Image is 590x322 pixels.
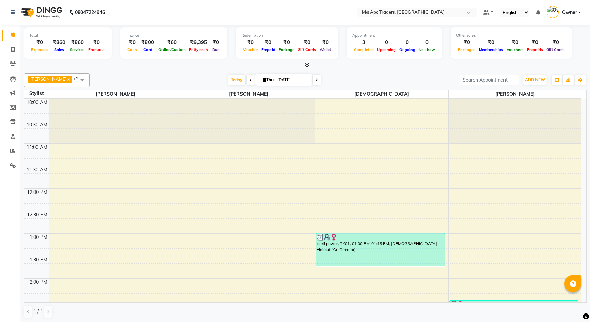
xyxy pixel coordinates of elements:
[398,39,417,46] div: 0
[157,39,187,46] div: ₹60
[25,144,49,151] div: 11:00 AM
[417,39,437,46] div: 0
[260,39,277,46] div: ₹0
[450,301,578,307] div: [PERSON_NAME], TK02, 02:30 PM-02:40 PM, Upper Lips Threading
[28,301,49,308] div: 2:30 PM
[562,9,577,16] span: Owner
[142,47,154,52] span: Card
[126,39,139,46] div: ₹0
[375,47,398,52] span: Upcoming
[210,39,222,46] div: ₹0
[30,76,67,82] span: [PERSON_NAME]
[25,166,49,173] div: 11:30 AM
[241,47,260,52] span: Voucher
[525,77,545,82] span: ADD NEW
[277,39,296,46] div: ₹0
[28,234,49,241] div: 1:00 PM
[26,211,49,218] div: 12:30 PM
[126,47,139,52] span: Cash
[352,33,437,39] div: Appointment
[456,39,477,46] div: ₹0
[28,256,49,263] div: 1:30 PM
[187,39,210,46] div: ₹9,395
[241,39,260,46] div: ₹0
[417,47,437,52] span: No show
[260,47,277,52] span: Prepaid
[525,47,545,52] span: Prepaids
[275,75,309,85] input: 2025-09-04
[318,47,333,52] span: Wallet
[477,47,505,52] span: Memberships
[241,33,333,39] div: Redemption
[505,39,525,46] div: ₹0
[456,33,566,39] div: Other sales
[315,90,448,98] span: [DEMOGRAPHIC_DATA]
[296,39,318,46] div: ₹0
[24,90,49,97] div: Stylist
[139,39,157,46] div: ₹800
[523,75,547,85] button: ADD NEW
[296,47,318,52] span: Gift Cards
[29,47,50,52] span: Expenses
[316,233,445,266] div: preti pawar, TK01, 01:00 PM-01:45 PM, [DEMOGRAPHIC_DATA] Haircut (Art Director)
[375,39,398,46] div: 0
[29,33,106,39] div: Total
[545,39,566,46] div: ₹0
[87,39,106,46] div: ₹0
[68,39,87,46] div: ₹860
[75,3,105,22] b: 08047224946
[126,33,222,39] div: Finance
[25,99,49,106] div: 10:00 AM
[352,39,375,46] div: 3
[29,39,50,46] div: ₹0
[228,75,245,85] span: Today
[505,47,525,52] span: Vouchers
[25,121,49,128] div: 10:30 AM
[50,39,68,46] div: ₹860
[545,47,566,52] span: Gift Cards
[261,77,275,82] span: Thu
[26,189,49,196] div: 12:00 PM
[318,39,333,46] div: ₹0
[87,47,106,52] span: Products
[67,76,70,82] a: x
[525,39,545,46] div: ₹0
[398,47,417,52] span: Ongoing
[52,47,66,52] span: Sales
[73,76,84,81] span: +3
[157,47,187,52] span: Online/Custom
[28,279,49,286] div: 2:00 PM
[49,90,182,98] span: [PERSON_NAME]
[277,47,296,52] span: Package
[68,47,87,52] span: Services
[449,90,582,98] span: [PERSON_NAME]
[460,75,519,85] input: Search Appointment
[547,6,559,18] img: Owner
[187,47,210,52] span: Petty cash
[561,295,583,315] iframe: chat widget
[17,3,64,22] img: logo
[33,308,43,315] span: 1 / 1
[182,90,315,98] span: [PERSON_NAME]
[352,47,375,52] span: Completed
[456,47,477,52] span: Packages
[211,47,221,52] span: Due
[477,39,505,46] div: ₹0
